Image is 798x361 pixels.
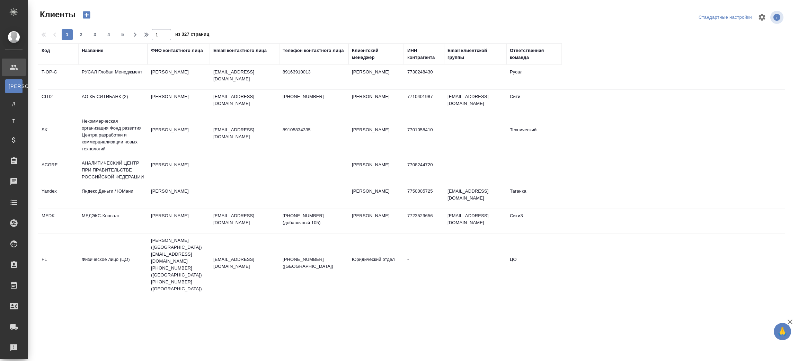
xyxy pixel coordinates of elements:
td: [PERSON_NAME] [148,90,210,114]
span: 2 [76,31,87,38]
div: Email клиентской группы [447,47,503,61]
td: 7710401987 [404,90,444,114]
p: [PHONE_NUMBER] [283,93,345,100]
td: MEDK [38,209,78,233]
td: Сити [506,90,562,114]
td: Русал [506,65,562,89]
span: 3 [89,31,100,38]
p: [EMAIL_ADDRESS][DOMAIN_NAME] [213,93,276,107]
span: [PERSON_NAME] [9,83,19,90]
td: Таганка [506,184,562,209]
td: [EMAIL_ADDRESS][DOMAIN_NAME] [444,90,506,114]
td: АО КБ СИТИБАНК (2) [78,90,148,114]
p: [EMAIL_ADDRESS][DOMAIN_NAME] [213,69,276,82]
td: 7750005725 [404,184,444,209]
div: ИНН контрагента [407,47,441,61]
td: SK [38,123,78,147]
a: [PERSON_NAME] [5,79,23,93]
span: Т [9,117,19,124]
td: [PERSON_NAME] [348,184,404,209]
button: 5 [117,29,128,40]
td: [EMAIL_ADDRESS][DOMAIN_NAME] [444,209,506,233]
td: Технический [506,123,562,147]
p: 89163910013 [283,69,345,76]
button: 4 [103,29,114,40]
td: МЕДЭКС-Консалт [78,209,148,233]
span: Настроить таблицу [754,9,770,26]
td: [PERSON_NAME] [348,65,404,89]
div: Ответственная команда [510,47,558,61]
p: [EMAIL_ADDRESS][DOMAIN_NAME] [213,126,276,140]
td: [PERSON_NAME] [348,123,404,147]
td: Юридический отдел [348,253,404,277]
div: Телефон контактного лица [283,47,344,54]
td: Сити3 [506,209,562,233]
td: [PERSON_NAME] [348,158,404,182]
p: [PHONE_NUMBER] (добавочный 105) [283,212,345,226]
div: ФИО контактного лица [151,47,203,54]
td: [PERSON_NAME] [148,209,210,233]
p: [EMAIL_ADDRESS][DOMAIN_NAME] [213,256,276,270]
span: из 327 страниц [175,30,209,40]
td: ЦО [506,253,562,277]
td: ACGRF [38,158,78,182]
td: Yandex [38,184,78,209]
span: 🙏 [777,324,788,339]
div: Код [42,47,50,54]
td: 7730248430 [404,65,444,89]
td: [EMAIL_ADDRESS][DOMAIN_NAME] [444,184,506,209]
td: АНАЛИТИЧЕСКИЙ ЦЕНТР ПРИ ПРАВИТЕЛЬСТВЕ РОССИЙСКОЙ ФЕДЕРАЦИИ [78,156,148,184]
button: 🙏 [774,323,791,340]
td: CITI2 [38,90,78,114]
span: 4 [103,31,114,38]
span: Посмотреть информацию [770,11,785,24]
span: Д [9,100,19,107]
td: - [404,253,444,277]
a: Т [5,114,23,128]
td: T-OP-C [38,65,78,89]
td: [PERSON_NAME] [148,158,210,182]
button: 3 [89,29,100,40]
td: [PERSON_NAME] [348,209,404,233]
button: Создать [78,9,95,21]
div: Название [82,47,103,54]
div: Email контактного лица [213,47,267,54]
td: [PERSON_NAME] [148,65,210,89]
button: 2 [76,29,87,40]
p: [PHONE_NUMBER] ([GEOGRAPHIC_DATA]) [283,256,345,270]
span: 5 [117,31,128,38]
td: 7701058410 [404,123,444,147]
td: [PERSON_NAME] ([GEOGRAPHIC_DATA]) [EMAIL_ADDRESS][DOMAIN_NAME] [PHONE_NUMBER] ([GEOGRAPHIC_DATA])... [148,234,210,296]
div: Клиентский менеджер [352,47,400,61]
td: [PERSON_NAME] [348,90,404,114]
td: 7723529656 [404,209,444,233]
td: [PERSON_NAME] [148,184,210,209]
td: Некоммерческая организация Фонд развития Центра разработки и коммерциализации новых технологий [78,114,148,156]
a: Д [5,97,23,111]
td: FL [38,253,78,277]
td: 7708244720 [404,158,444,182]
p: 89105834335 [283,126,345,133]
td: РУСАЛ Глобал Менеджмент [78,65,148,89]
p: [EMAIL_ADDRESS][DOMAIN_NAME] [213,212,276,226]
div: split button [697,12,754,23]
td: Яндекс Деньги / ЮМани [78,184,148,209]
span: Клиенты [38,9,76,20]
td: [PERSON_NAME] [148,123,210,147]
td: Физическое лицо (ЦО) [78,253,148,277]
